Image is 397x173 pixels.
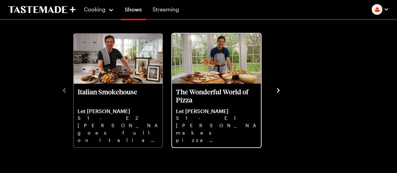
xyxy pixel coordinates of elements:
p: The Wonderful World of Pizza [176,88,257,104]
button: navigate to next item [275,86,282,94]
button: Cooking [84,1,114,17]
div: 1 / 2 [73,31,171,148]
p: S1 - E1 [176,114,257,122]
button: navigate to previous item [61,86,68,94]
img: Italian Smokehouse [74,33,163,84]
p: Italian Smokehouse [78,88,159,104]
a: Shows [121,1,146,20]
button: Profile picture [372,4,389,15]
span: Cooking [84,6,105,12]
img: Profile picture [372,4,382,15]
div: 2 / 2 [171,31,270,148]
p: [PERSON_NAME] goes full on Italian steakhouse with Treviso salad, ice cold martinis, and Bistecca... [78,122,159,143]
p: Let [PERSON_NAME] [176,108,257,114]
a: The Wonderful World of Pizza [176,88,257,143]
a: To Tastemade Home Page [8,6,76,13]
img: The Wonderful World of Pizza [172,33,261,84]
p: Let [PERSON_NAME] [78,108,159,114]
p: S1 - E2 [78,114,159,122]
a: Italian Smokehouse [78,88,159,143]
p: [PERSON_NAME] makes pizza magic with two doughs, from Grilled Pizza to Grandma slices to honey-dr... [176,122,257,143]
div: Italian Smokehouse [74,33,163,147]
div: The Wonderful World of Pizza [172,33,261,147]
